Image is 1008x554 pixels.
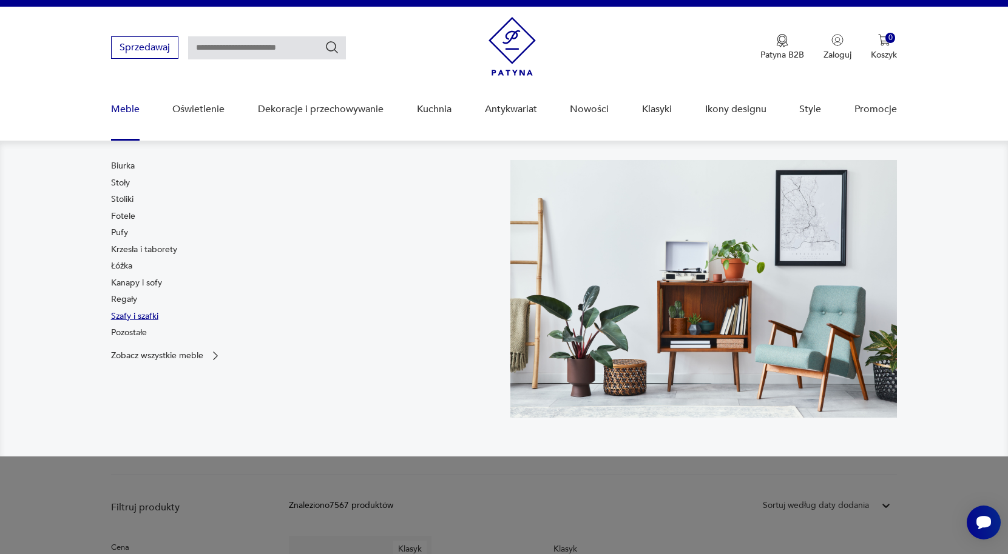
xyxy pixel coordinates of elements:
[111,352,203,359] p: Zobacz wszystkie meble
[111,227,128,239] a: Pufy
[258,86,384,133] a: Dekoracje i przechowywanie
[111,86,140,133] a: Meble
[417,86,452,133] a: Kuchnia
[871,34,897,61] button: 0Koszyk
[885,33,896,43] div: 0
[172,86,225,133] a: Oświetlenie
[799,86,821,133] a: Style
[111,193,134,205] a: Stoliki
[878,34,890,46] img: Ikona koszyka
[776,34,788,47] img: Ikona medalu
[871,49,897,61] p: Koszyk
[824,49,851,61] p: Zaloguj
[111,310,158,322] a: Szafy i szafki
[111,350,222,362] a: Zobacz wszystkie meble
[111,210,135,222] a: Fotele
[111,160,135,172] a: Biurka
[831,34,844,46] img: Ikonka użytkownika
[325,40,339,55] button: Szukaj
[111,177,130,189] a: Stoły
[510,160,898,418] img: 969d9116629659dbb0bd4e745da535dc.jpg
[760,34,804,61] button: Patyna B2B
[111,277,162,289] a: Kanapy i sofy
[111,244,177,256] a: Krzesła i taborety
[111,36,178,59] button: Sprzedawaj
[854,86,897,133] a: Promocje
[642,86,672,133] a: Klasyki
[760,34,804,61] a: Ikona medaluPatyna B2B
[760,49,804,61] p: Patyna B2B
[705,86,766,133] a: Ikony designu
[570,86,609,133] a: Nowości
[824,34,851,61] button: Zaloguj
[967,506,1001,539] iframe: Smartsupp widget button
[489,17,536,76] img: Patyna - sklep z meblami i dekoracjami vintage
[111,293,137,305] a: Regały
[111,44,178,53] a: Sprzedawaj
[111,260,132,272] a: Łóżka
[485,86,537,133] a: Antykwariat
[111,327,147,339] a: Pozostałe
